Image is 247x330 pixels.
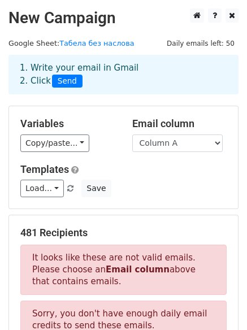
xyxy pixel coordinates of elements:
a: Templates [20,163,69,175]
strong: Email column [106,264,170,275]
span: Daily emails left: 50 [163,37,239,50]
a: Load... [20,180,64,197]
h5: Variables [20,118,115,130]
button: Save [81,180,111,197]
h5: 481 Recipients [20,227,227,239]
p: It looks like these are not valid emails. Please choose an above that contains emails. [20,245,227,295]
div: 1. Write your email in Gmail 2. Click [11,62,236,88]
a: Daily emails left: 50 [163,39,239,47]
small: Google Sheet: [8,39,134,47]
a: Copy/paste... [20,134,89,152]
a: Табела без наслова [59,39,134,47]
h2: New Campaign [8,8,239,28]
span: Send [52,75,83,88]
h5: Email column [132,118,227,130]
